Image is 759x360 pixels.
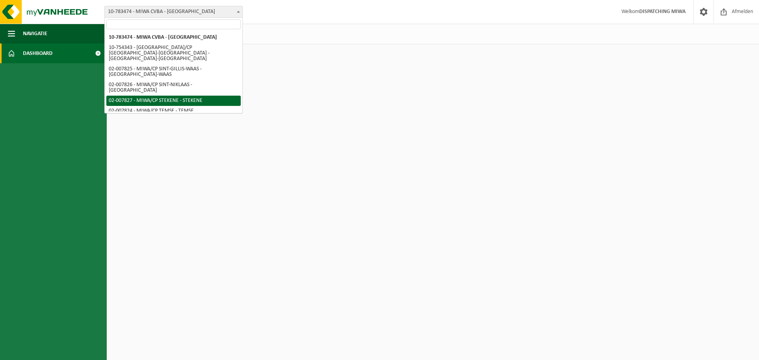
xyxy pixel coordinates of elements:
li: 02-007825 - MIWA/CP SINT-GILLIS-WAAS - [GEOGRAPHIC_DATA]-WAAS [106,64,241,80]
span: 10-783474 - MIWA CVBA - SINT-NIKLAAS [104,6,243,18]
span: Navigatie [23,24,47,43]
span: 10-783474 - MIWA CVBA - SINT-NIKLAAS [105,6,242,17]
strong: DISPATCHING MIWA [639,9,685,15]
span: Dashboard [23,43,53,63]
li: 10-754343 - [GEOGRAPHIC_DATA]/CP [GEOGRAPHIC_DATA]-[GEOGRAPHIC_DATA] - [GEOGRAPHIC_DATA]-[GEOGRAP... [106,43,241,64]
li: 02-007827 - MIWA/CP STEKENE - STEKENE [106,96,241,106]
li: 02-007826 - MIWA/CP SINT-NIKLAAS - [GEOGRAPHIC_DATA] [106,80,241,96]
li: 02-007824 - MIWA/CP TEMSE - TEMSE [106,106,241,116]
li: 10-783474 - MIWA CVBA - [GEOGRAPHIC_DATA] [106,32,241,43]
